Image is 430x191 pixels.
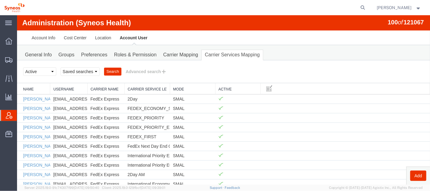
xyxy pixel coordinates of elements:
td: International Priority Express [107,136,153,145]
td: 2Day AM [107,154,153,164]
a: Mode [156,72,195,77]
th: Active [198,68,243,79]
td: [EMAIL_ADDRESS][DOMAIN_NAME] [33,164,70,173]
th: Carrier Name [70,68,107,79]
td: FEDEX_ECONOMY_SELECT [107,88,153,98]
td: SMAL [153,98,198,107]
td: SMAL [153,107,198,117]
a: [PERSON_NAME] [6,138,41,143]
td: FedEx Express [70,126,107,136]
a: Active [201,72,240,77]
td: [EMAIL_ADDRESS][DOMAIN_NAME] [33,98,70,107]
td: SMAL [153,88,198,98]
td: [EMAIL_ADDRESS][DOMAIN_NAME] [33,79,70,88]
th: Mode [153,68,198,79]
td: FedEx Express [70,164,107,173]
a: [PERSON_NAME] [6,100,41,105]
a: [PERSON_NAME] [6,81,41,86]
td: [EMAIL_ADDRESS][DOMAIN_NAME] [33,154,70,164]
td: FedEx Express [70,98,107,107]
a: Roles & Permission [94,34,143,45]
span: [DATE] 09:39:01 [141,186,165,189]
button: [PERSON_NAME] [377,4,422,11]
button: Search [87,52,104,60]
a: Username [36,72,67,77]
span: [DATE] 09:50:40 [74,186,99,189]
button: Add [393,155,409,166]
img: logo [4,3,25,12]
a: [PERSON_NAME] [6,110,41,115]
a: Carrier Name [74,72,104,77]
a: Preferences [61,34,94,45]
a: [PERSON_NAME] [6,166,41,171]
td: [EMAIL_ADDRESS][DOMAIN_NAME] [33,145,70,154]
td: FedEx Express [70,107,107,117]
a: Name [6,72,30,77]
span: Julie Ryan [377,4,412,11]
a: [PERSON_NAME] [6,157,41,162]
a: [PERSON_NAME] [6,91,41,96]
td: FedEx Express [70,136,107,145]
button: Advanced search [104,51,154,62]
td: [EMAIL_ADDRESS][DOMAIN_NAME] [33,136,70,145]
td: FedEx Express [70,154,107,164]
span: Copyright © [DATE]-[DATE] Agistix Inc., All Rights Reserved [329,185,423,190]
td: International Priority EOD [107,145,153,154]
a: Cost Center [43,15,74,30]
a: Carrier Service Level [111,72,150,77]
td: [EMAIL_ADDRESS][DOMAIN_NAME] [33,107,70,117]
td: SMAL [153,79,198,88]
span: Server: 2025.19.0-91c74307f99 [24,186,99,189]
a: Groups [38,34,61,45]
a: [PERSON_NAME] [6,129,41,133]
th: Username [33,68,70,79]
td: FedEx Express [70,117,107,126]
td: FEDEX_FIRST [107,117,153,126]
td: [EMAIL_ADDRESS][DOMAIN_NAME] [33,117,70,126]
td: SMAL [153,164,198,173]
td: 2Day [107,79,153,88]
a: General Info [5,34,38,45]
a: Carrier Services Mapping [184,34,246,45]
td: SMAL [153,117,198,126]
td: FedEx Express [70,79,107,88]
a: Account User [98,15,135,30]
a: Carrier Mapping [143,34,184,45]
td: FEDEX_PRIORITY_EXPRESS [107,107,153,117]
a: Feedback [225,186,240,189]
td: [EMAIL_ADDRESS][DOMAIN_NAME] [33,88,70,98]
td: [EMAIL_ADDRESS][DOMAIN_NAME] [33,126,70,136]
button: Manage table columns [247,68,258,79]
td: FedEx Express [70,145,107,154]
td: SMAL [153,145,198,154]
span: Client: 2025.19.0-129fbcf [102,186,165,189]
th: Carrier Service Level [107,68,153,79]
td: FedEx Express [70,88,107,98]
a: Location [74,15,99,30]
td: FEDEX_PRIORITY [107,98,153,107]
a: [PERSON_NAME] [6,147,41,152]
td: FedEx Next Day End Of Day [107,126,153,136]
a: Support [210,186,225,189]
td: SMAL [153,136,198,145]
td: SMAL [153,154,198,164]
td: SMAL [153,126,198,136]
a: [PERSON_NAME] [6,119,41,124]
iframe: FS Legacy Container [17,15,430,185]
td: International Economy [107,164,153,173]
